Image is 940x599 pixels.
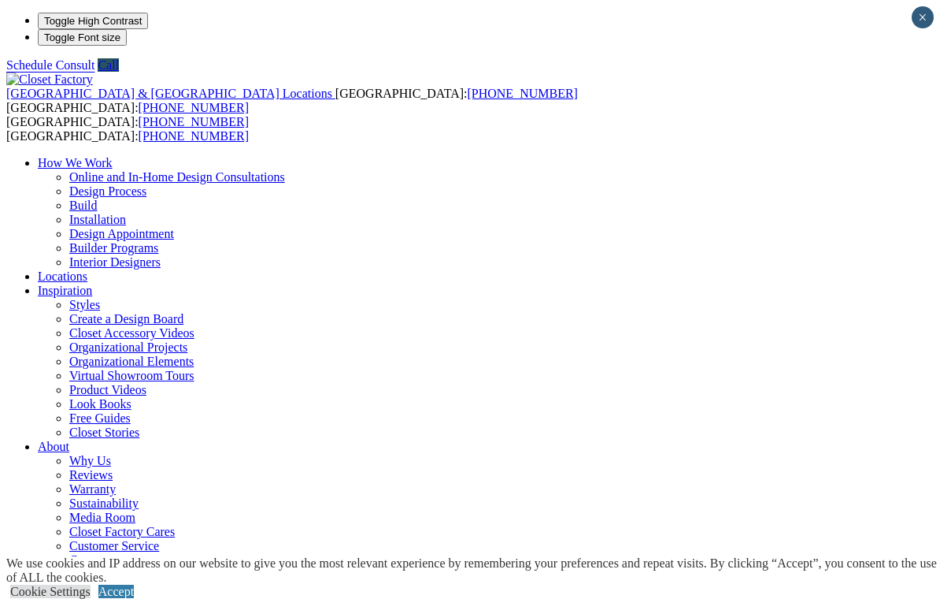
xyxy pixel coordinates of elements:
a: Schedule Consult [6,58,94,72]
a: [PHONE_NUMBER] [139,115,249,128]
a: Closet Stories [69,426,139,439]
a: Organizational Elements [69,355,194,368]
a: Accept [98,585,134,598]
a: Cookie Settings [10,585,91,598]
a: Sustainability [69,497,139,510]
a: Create a Design Board [69,312,183,326]
a: Warranty [69,482,116,496]
a: Build [69,199,98,212]
a: Locations [38,270,87,283]
a: Builder Programs [69,241,158,255]
span: [GEOGRAPHIC_DATA] & [GEOGRAPHIC_DATA] Locations [6,87,332,100]
a: [PHONE_NUMBER] [467,87,577,100]
a: Call [98,58,119,72]
a: How We Work [38,156,113,169]
a: [PHONE_NUMBER] [139,101,249,114]
a: About [38,440,69,453]
a: Installation [69,213,126,226]
a: [PHONE_NUMBER] [139,129,249,143]
span: Toggle High Contrast [44,15,142,27]
a: Inspiration [38,284,92,297]
a: Reviews [69,468,113,482]
a: Closet Accessory Videos [69,326,194,340]
button: Toggle Font size [38,29,127,46]
span: [GEOGRAPHIC_DATA]: [GEOGRAPHIC_DATA]: [6,87,578,114]
span: [GEOGRAPHIC_DATA]: [GEOGRAPHIC_DATA]: [6,115,249,143]
span: Toggle Font size [44,32,120,43]
a: Free Guides [69,411,131,425]
a: Why Us [69,454,111,467]
a: Styles [69,298,100,311]
img: Closet Factory [6,73,93,87]
a: Design Process [69,184,146,198]
a: Interior Designers [69,255,161,269]
a: Product Videos [69,383,146,396]
a: [GEOGRAPHIC_DATA] & [GEOGRAPHIC_DATA] Locations [6,87,335,100]
button: Toggle High Contrast [38,13,148,29]
div: We use cookies and IP address on our website to give you the most relevant experience by remember... [6,556,940,585]
a: Media Room [69,511,135,524]
a: Organizational Projects [69,340,187,354]
button: Close [912,6,934,28]
a: Design Appointment [69,227,174,240]
a: Online and In-Home Design Consultations [69,170,285,184]
a: Careers [69,553,108,567]
a: Look Books [69,397,131,411]
a: Customer Service [69,539,159,552]
a: Virtual Showroom Tours [69,369,194,382]
a: Closet Factory Cares [69,525,175,538]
